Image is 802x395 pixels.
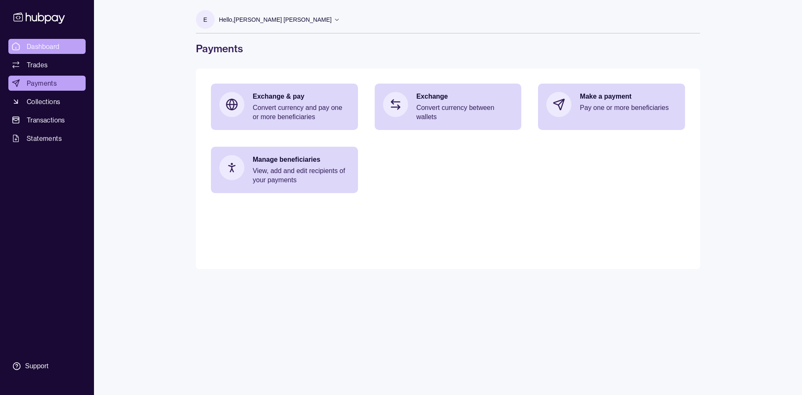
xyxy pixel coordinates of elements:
p: Exchange [416,92,513,101]
p: E [203,15,207,24]
a: Trades [8,57,86,72]
span: Trades [27,60,48,70]
span: Statements [27,133,62,143]
p: Pay one or more beneficiaries [580,103,677,112]
a: Statements [8,131,86,146]
h1: Payments [196,42,700,55]
div: Support [25,362,48,371]
a: ExchangeConvert currency between wallets [375,84,522,130]
a: Exchange & payConvert currency and pay one or more beneficiaries [211,84,358,130]
a: Support [8,357,86,375]
p: Manage beneficiaries [253,155,350,164]
p: Convert currency and pay one or more beneficiaries [253,103,350,122]
p: Exchange & pay [253,92,350,101]
a: Payments [8,76,86,91]
a: Dashboard [8,39,86,54]
span: Payments [27,78,57,88]
p: View, add and edit recipients of your payments [253,166,350,185]
span: Transactions [27,115,65,125]
p: Make a payment [580,92,677,101]
span: Dashboard [27,41,60,51]
a: Transactions [8,112,86,127]
p: Convert currency between wallets [416,103,513,122]
a: Make a paymentPay one or more beneficiaries [538,84,685,125]
a: Collections [8,94,86,109]
a: Manage beneficiariesView, add and edit recipients of your payments [211,147,358,193]
p: Hello, [PERSON_NAME] [PERSON_NAME] [219,15,332,24]
span: Collections [27,97,60,107]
